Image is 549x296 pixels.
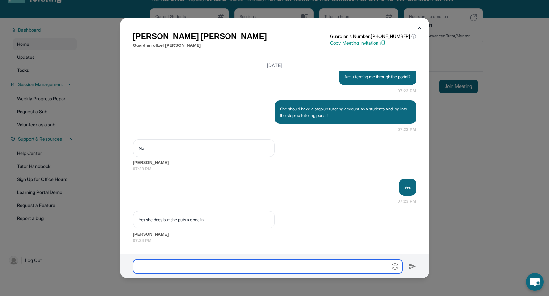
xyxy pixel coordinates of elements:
[398,126,416,133] span: 07:23 PM
[133,238,416,244] span: 07:24 PM
[139,145,269,151] p: No
[133,62,416,69] h3: [DATE]
[380,40,386,46] img: Copy Icon
[133,166,416,172] span: 07:23 PM
[133,42,267,49] p: Guardian of Izel [PERSON_NAME]
[133,231,416,238] span: [PERSON_NAME]
[409,263,416,270] img: Send icon
[133,160,416,166] span: [PERSON_NAME]
[330,40,416,46] p: Copy Meeting Invitation
[398,198,416,205] span: 07:23 PM
[139,216,269,223] p: Yes she does but she puts a code in
[133,31,267,42] h1: [PERSON_NAME] [PERSON_NAME]
[417,25,422,30] img: Close Icon
[330,33,416,40] p: Guardian's Number: [PHONE_NUMBER]
[392,263,398,270] img: Emoji
[411,33,416,40] span: ⓘ
[344,73,411,80] p: Are u texting me through the portal?
[398,88,416,94] span: 07:23 PM
[526,273,544,291] button: chat-button
[404,184,411,190] p: Yes
[280,106,411,119] p: She should have a step up tutoring account as a students and log into the step up tutoring portal!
